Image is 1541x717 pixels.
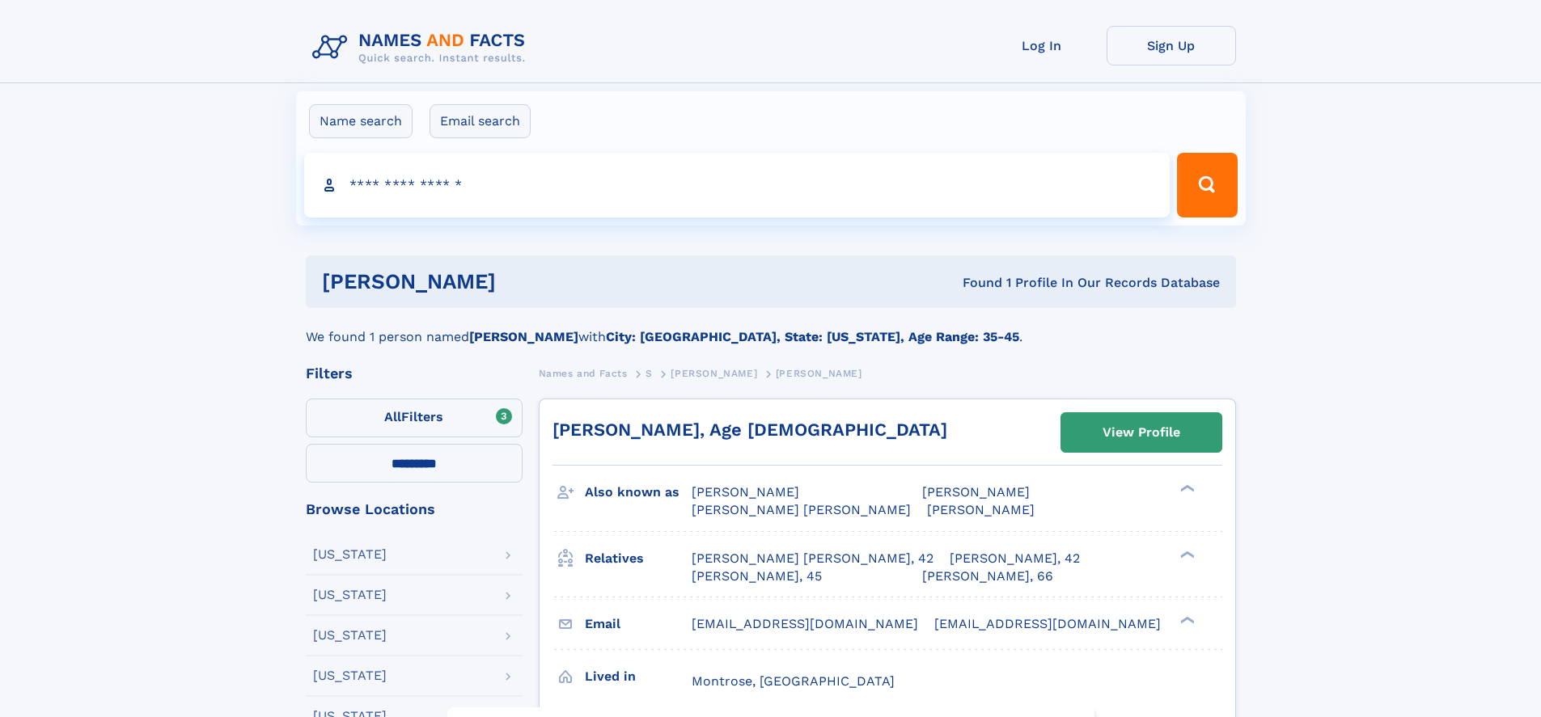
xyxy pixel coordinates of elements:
label: Name search [309,104,413,138]
h1: [PERSON_NAME] [322,272,730,292]
span: [PERSON_NAME] [692,484,799,500]
h3: Also known as [585,479,692,506]
h3: Email [585,610,692,638]
a: [PERSON_NAME], 45 [692,567,822,585]
label: Email search [430,104,531,138]
a: Sign Up [1107,26,1236,65]
a: Log In [977,26,1107,65]
div: ❯ [1176,614,1196,625]
a: [PERSON_NAME] [PERSON_NAME], 42 [692,550,933,567]
b: [PERSON_NAME] [469,329,578,344]
h3: Relatives [585,545,692,572]
a: [PERSON_NAME], Age [DEMOGRAPHIC_DATA] [552,420,947,440]
span: [PERSON_NAME] [922,484,1030,500]
div: [US_STATE] [313,548,387,561]
span: [PERSON_NAME] [927,502,1035,517]
div: ❯ [1176,549,1196,559]
div: View Profile [1103,414,1180,451]
label: Filters [306,399,523,437]
div: We found 1 person named with . [306,308,1236,347]
a: [PERSON_NAME], 42 [950,550,1080,567]
div: Browse Locations [306,502,523,517]
a: Names and Facts [539,363,628,383]
span: [PERSON_NAME] [PERSON_NAME] [692,502,911,517]
div: ❯ [1176,483,1196,494]
span: S [646,368,653,379]
b: City: [GEOGRAPHIC_DATA], State: [US_STATE], Age Range: 35-45 [606,329,1019,344]
div: Found 1 Profile In Our Records Database [729,274,1220,292]
span: [EMAIL_ADDRESS][DOMAIN_NAME] [692,616,918,631]
a: View Profile [1061,413,1221,452]
img: Logo Names and Facts [306,26,539,70]
a: S [646,363,653,383]
span: Montrose, [GEOGRAPHIC_DATA] [692,673,895,689]
div: [US_STATE] [313,669,387,682]
div: [US_STATE] [313,629,387,642]
div: [US_STATE] [313,588,387,601]
h3: Lived in [585,663,692,690]
span: [PERSON_NAME] [776,368,862,379]
span: [EMAIL_ADDRESS][DOMAIN_NAME] [934,616,1161,631]
span: All [384,409,401,424]
div: Filters [306,366,523,381]
input: search input [304,153,1171,217]
button: Search Button [1177,153,1237,217]
a: [PERSON_NAME], 66 [922,567,1053,585]
span: [PERSON_NAME] [671,368,757,379]
a: [PERSON_NAME] [671,363,757,383]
